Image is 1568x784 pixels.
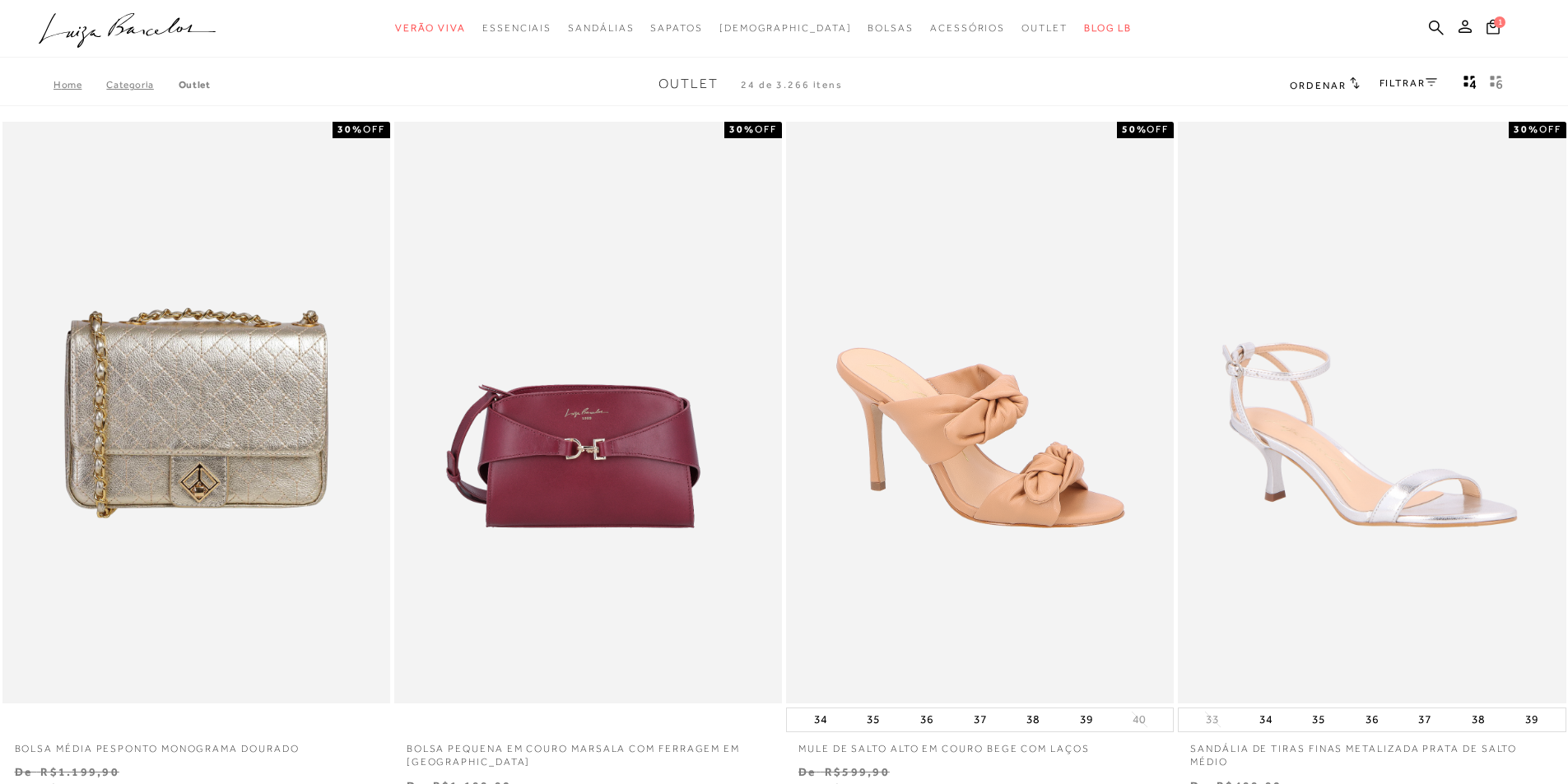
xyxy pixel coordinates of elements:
[1307,708,1330,731] button: 35
[363,123,385,135] span: OFF
[1485,74,1508,95] button: gridText6Desc
[1539,123,1561,135] span: OFF
[809,708,832,731] button: 34
[930,22,1005,34] span: Acessórios
[1178,732,1566,770] a: SANDÁLIA DE TIRAS FINAS METALIZADA PRATA DE SALTO MÉDIO
[915,708,938,731] button: 36
[1520,708,1543,731] button: 39
[1380,77,1437,89] a: FILTRAR
[1147,123,1169,135] span: OFF
[1494,16,1505,28] span: 1
[868,13,914,44] a: noSubCategoriesText
[568,22,634,34] span: Sandálias
[4,124,389,701] img: Bolsa média pesponto monograma dourado
[4,124,389,701] a: Bolsa média pesponto monograma dourado Bolsa média pesponto monograma dourado
[568,13,634,44] a: noSubCategoriesText
[394,732,782,770] a: BOLSA PEQUENA EM COURO MARSALA COM FERRAGEM EM [GEOGRAPHIC_DATA]
[1482,18,1505,40] button: 1
[1021,708,1045,731] button: 38
[930,13,1005,44] a: noSubCategoriesText
[1021,13,1068,44] a: noSubCategoriesText
[969,708,992,731] button: 37
[650,13,702,44] a: noSubCategoriesText
[719,22,852,34] span: [DEMOGRAPHIC_DATA]
[395,22,466,34] span: Verão Viva
[2,732,390,756] a: Bolsa média pesponto monograma dourado
[825,765,890,778] small: R$599,90
[54,79,106,90] a: Home
[179,79,211,90] a: Outlet
[482,13,551,44] a: noSubCategoriesText
[396,124,780,701] img: BOLSA PEQUENA EM COURO MARSALA COM FERRAGEM EM GANCHO
[1413,708,1436,731] button: 37
[658,77,719,91] span: Outlet
[1514,123,1539,135] strong: 30%
[40,765,119,778] small: R$1.199,90
[1084,22,1132,34] span: BLOG LB
[1021,22,1068,34] span: Outlet
[1467,708,1490,731] button: 38
[786,732,1174,756] a: MULE DE SALTO ALTO EM COURO BEGE COM LAÇOS
[1201,712,1224,727] button: 33
[396,124,780,701] a: BOLSA PEQUENA EM COURO MARSALA COM FERRAGEM EM GANCHO BOLSA PEQUENA EM COURO MARSALA COM FERRAGEM...
[868,22,914,34] span: Bolsas
[1254,708,1277,731] button: 34
[862,708,885,731] button: 35
[1075,708,1098,731] button: 39
[1128,712,1151,727] button: 40
[1179,124,1564,701] a: SANDÁLIA DE TIRAS FINAS METALIZADA PRATA DE SALTO MÉDIO SANDÁLIA DE TIRAS FINAS METALIZADA PRATA ...
[1179,124,1564,701] img: SANDÁLIA DE TIRAS FINAS METALIZADA PRATA DE SALTO MÉDIO
[729,123,755,135] strong: 30%
[788,124,1172,701] a: MULE DE SALTO ALTO EM COURO BEGE COM LAÇOS MULE DE SALTO ALTO EM COURO BEGE COM LAÇOS
[482,22,551,34] span: Essenciais
[1459,74,1482,95] button: Mostrar 4 produtos por linha
[1361,708,1384,731] button: 36
[650,22,702,34] span: Sapatos
[788,124,1172,701] img: MULE DE SALTO ALTO EM COURO BEGE COM LAÇOS
[337,123,363,135] strong: 30%
[1122,123,1147,135] strong: 50%
[741,79,843,90] span: 24 de 3.266 itens
[798,765,816,778] small: De
[1290,80,1346,91] span: Ordenar
[1084,13,1132,44] a: BLOG LB
[755,123,777,135] span: OFF
[15,765,32,778] small: De
[106,79,178,90] a: Categoria
[395,13,466,44] a: noSubCategoriesText
[719,13,852,44] a: noSubCategoriesText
